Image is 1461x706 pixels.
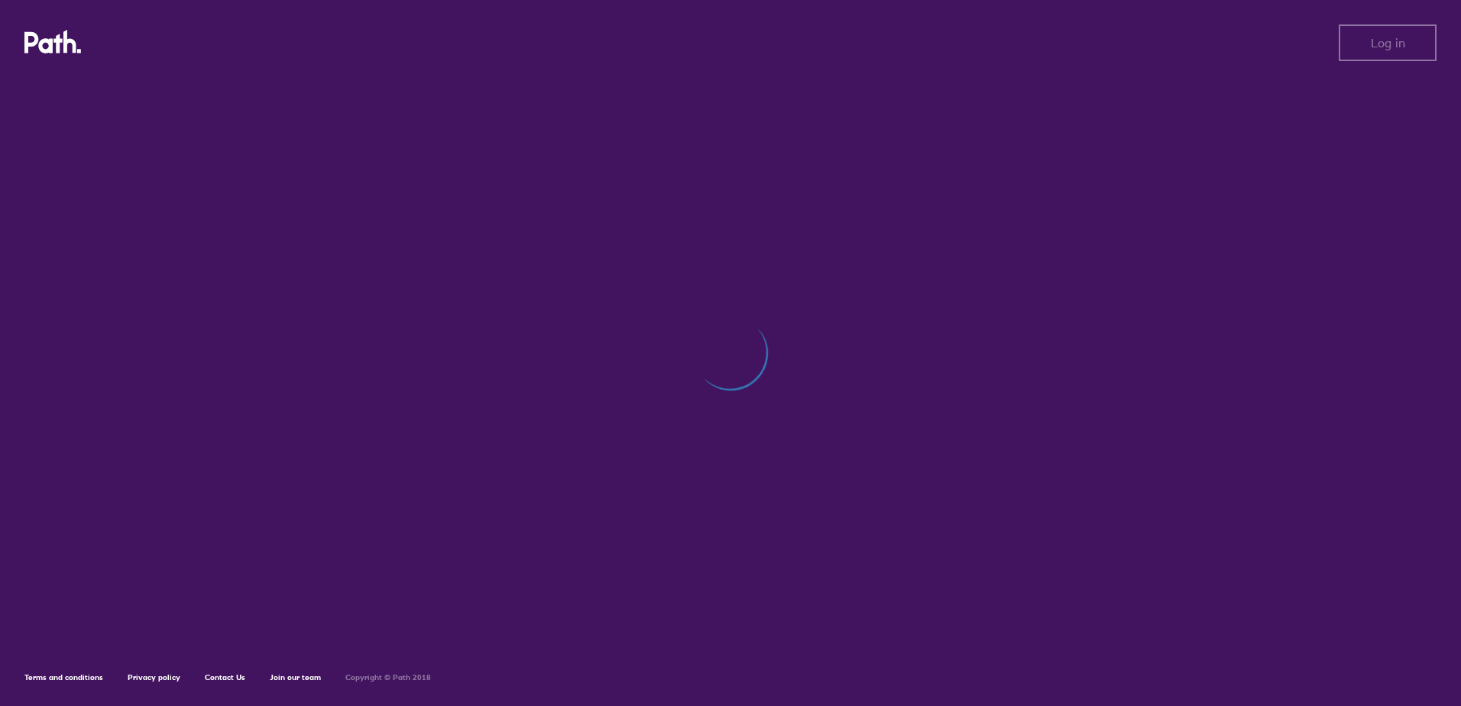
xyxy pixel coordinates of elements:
[345,673,431,682] h6: Copyright © Path 2018
[1371,36,1405,50] span: Log in
[270,672,321,682] a: Join our team
[205,672,245,682] a: Contact Us
[1339,24,1437,61] button: Log in
[24,672,103,682] a: Terms and conditions
[128,672,180,682] a: Privacy policy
